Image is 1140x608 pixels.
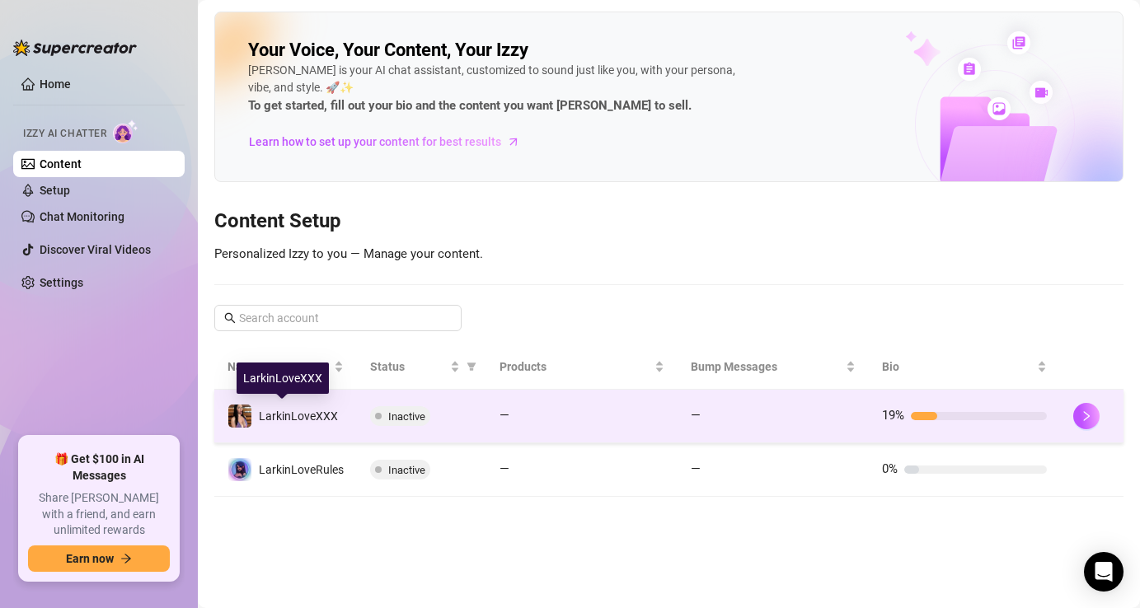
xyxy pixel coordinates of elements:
h2: Your Voice, Your Content, Your Izzy [248,39,528,62]
a: Content [40,157,82,171]
span: — [500,408,509,423]
span: arrow-right [505,133,522,150]
span: Products [500,358,651,376]
span: arrow-right [120,553,132,564]
span: Bump Messages [691,358,842,376]
span: LarkinLoveXXX [259,409,338,423]
span: 0% [882,461,898,476]
input: Search account [239,309,439,327]
img: LarkinLoveRules [228,458,251,481]
div: [PERSON_NAME] is your AI chat assistant, customized to sound just like you, with your persona, vi... [248,62,743,116]
span: LarkinLoveRules [259,463,344,476]
span: Name [228,358,331,376]
span: Bio [882,358,1034,376]
span: search [224,312,236,324]
span: Share [PERSON_NAME] with a friend, and earn unlimited rewards [28,490,170,539]
a: Learn how to set up your content for best results [248,129,532,155]
span: Izzy AI Chatter [23,126,106,142]
span: Status [370,358,447,376]
h3: Content Setup [214,208,1124,235]
strong: To get started, fill out your bio and the content you want [PERSON_NAME] to sell. [248,98,692,113]
span: Personalized Izzy to you — Manage your content. [214,246,483,261]
div: Open Intercom Messenger [1084,552,1124,592]
a: Setup [40,184,70,197]
img: AI Chatter [113,119,138,143]
span: Learn how to set up your content for best results [249,133,501,151]
span: right [1081,410,1092,422]
th: Bump Messages [678,344,869,390]
th: Products [486,344,678,390]
span: filter [467,362,476,372]
span: — [691,461,701,476]
th: Bio [869,344,1060,390]
span: — [691,408,701,423]
a: Home [40,77,71,91]
img: logo-BBDzfeDw.svg [13,40,137,56]
span: filter [463,354,480,379]
span: — [500,461,509,476]
span: Earn now [66,552,114,565]
a: Settings [40,276,83,289]
span: 🎁 Get $100 in AI Messages [28,451,170,484]
div: LarkinLoveXXX [237,362,329,394]
a: Discover Viral Videos [40,243,151,256]
span: 19% [882,408,904,423]
a: Chat Monitoring [40,210,124,223]
span: Inactive [388,410,425,423]
span: Inactive [388,464,425,476]
th: Status [357,344,486,390]
img: ai-chatter-content-library-cLFOSyPT.png [867,13,1123,181]
th: Name [214,344,357,390]
button: Earn nowarrow-right [28,545,170,572]
img: LarkinLoveXXX [228,405,251,428]
button: right [1073,403,1100,429]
